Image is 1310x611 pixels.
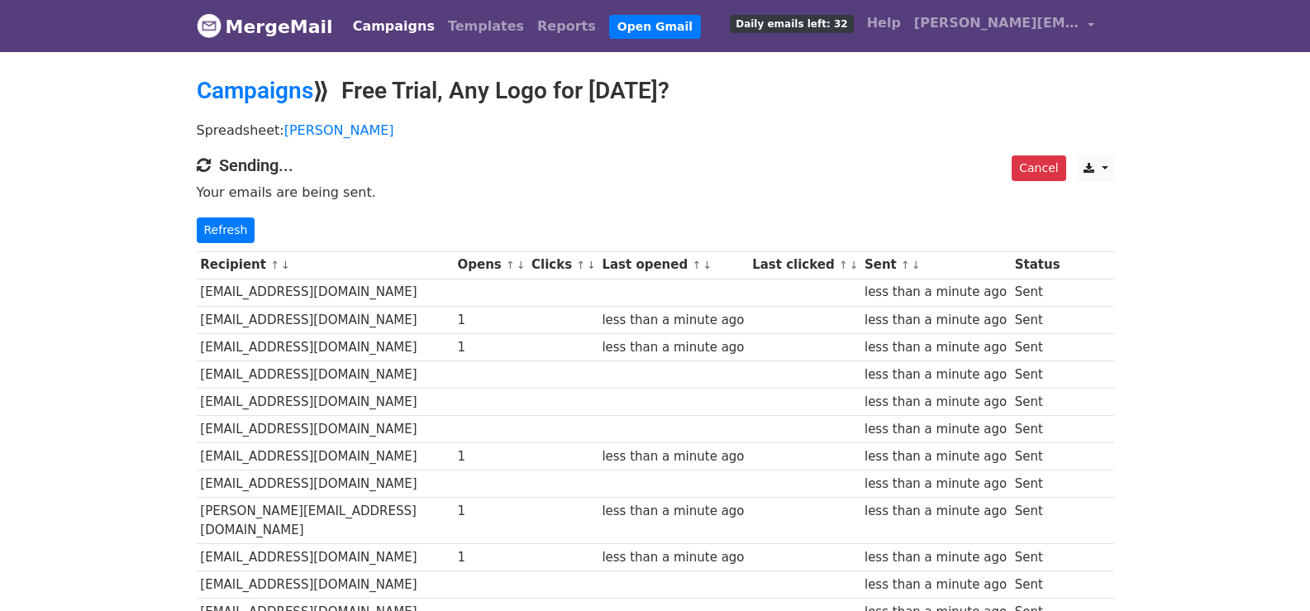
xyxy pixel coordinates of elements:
span: Daily emails left: 32 [730,15,853,33]
td: [EMAIL_ADDRESS][DOMAIN_NAME] [197,333,454,360]
td: [EMAIL_ADDRESS][DOMAIN_NAME] [197,416,454,443]
a: ↓ [703,259,712,271]
th: Status [1011,251,1064,279]
td: Sent [1011,498,1064,544]
td: [EMAIL_ADDRESS][DOMAIN_NAME] [197,306,454,333]
td: Sent [1011,333,1064,360]
td: [EMAIL_ADDRESS][DOMAIN_NAME] [197,360,454,388]
th: Opens [454,251,528,279]
div: 1 [457,311,523,330]
td: [EMAIL_ADDRESS][DOMAIN_NAME] [197,571,454,599]
div: less than a minute ago [602,502,744,521]
div: 1 [457,502,523,521]
div: less than a minute ago [602,548,744,567]
a: Refresh [197,217,255,243]
td: Sent [1011,416,1064,443]
a: Open Gmail [609,15,701,39]
td: Sent [1011,443,1064,470]
div: less than a minute ago [865,311,1007,330]
div: less than a minute ago [865,393,1007,412]
td: Sent [1011,279,1064,306]
td: Sent [1011,571,1064,599]
a: ↑ [506,259,515,271]
div: less than a minute ago [865,338,1007,357]
a: MergeMail [197,9,333,44]
a: Help [860,7,907,40]
div: less than a minute ago [602,447,744,466]
td: [EMAIL_ADDRESS][DOMAIN_NAME] [197,470,454,498]
div: less than a minute ago [865,575,1007,594]
span: [PERSON_NAME][EMAIL_ADDRESS][DOMAIN_NAME] [914,13,1079,33]
h4: Sending... [197,155,1114,175]
a: ↑ [839,259,848,271]
a: Reports [531,10,603,43]
a: Cancel [1012,155,1065,181]
img: MergeMail logo [197,13,222,38]
a: ↑ [692,259,701,271]
a: ↓ [281,259,290,271]
a: ↓ [587,259,596,271]
td: [EMAIL_ADDRESS][DOMAIN_NAME] [197,389,454,416]
a: ↑ [576,259,585,271]
p: Spreadsheet: [197,122,1114,139]
td: Sent [1011,544,1064,571]
td: Sent [1011,306,1064,333]
td: [PERSON_NAME][EMAIL_ADDRESS][DOMAIN_NAME] [197,498,454,544]
div: less than a minute ago [865,283,1007,302]
div: less than a minute ago [865,548,1007,567]
div: less than a minute ago [602,311,744,330]
th: Last opened [598,251,749,279]
a: ↓ [912,259,921,271]
td: [EMAIL_ADDRESS][DOMAIN_NAME] [197,544,454,571]
div: less than a minute ago [865,365,1007,384]
h2: ⟫ Free Trial, Any Logo for [DATE]? [197,77,1114,105]
a: [PERSON_NAME][EMAIL_ADDRESS][DOMAIN_NAME] [907,7,1101,45]
div: less than a minute ago [602,338,744,357]
div: 1 [457,447,523,466]
div: 1 [457,548,523,567]
th: Last clicked [748,251,860,279]
td: Sent [1011,360,1064,388]
a: Campaigns [346,10,441,43]
a: ↓ [850,259,859,271]
td: Sent [1011,470,1064,498]
a: ↑ [901,259,910,271]
a: ↑ [270,259,279,271]
a: Templates [441,10,531,43]
a: Daily emails left: 32 [723,7,860,40]
th: Recipient [197,251,454,279]
th: Sent [860,251,1011,279]
a: Campaigns [197,77,313,104]
a: [PERSON_NAME] [284,122,394,138]
div: less than a minute ago [865,447,1007,466]
div: less than a minute ago [865,502,1007,521]
div: less than a minute ago [865,475,1007,494]
div: less than a minute ago [865,420,1007,439]
p: Your emails are being sent. [197,184,1114,201]
td: [EMAIL_ADDRESS][DOMAIN_NAME] [197,279,454,306]
div: 1 [457,338,523,357]
th: Clicks [527,251,598,279]
td: Sent [1011,389,1064,416]
a: ↓ [517,259,526,271]
td: [EMAIL_ADDRESS][DOMAIN_NAME] [197,443,454,470]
